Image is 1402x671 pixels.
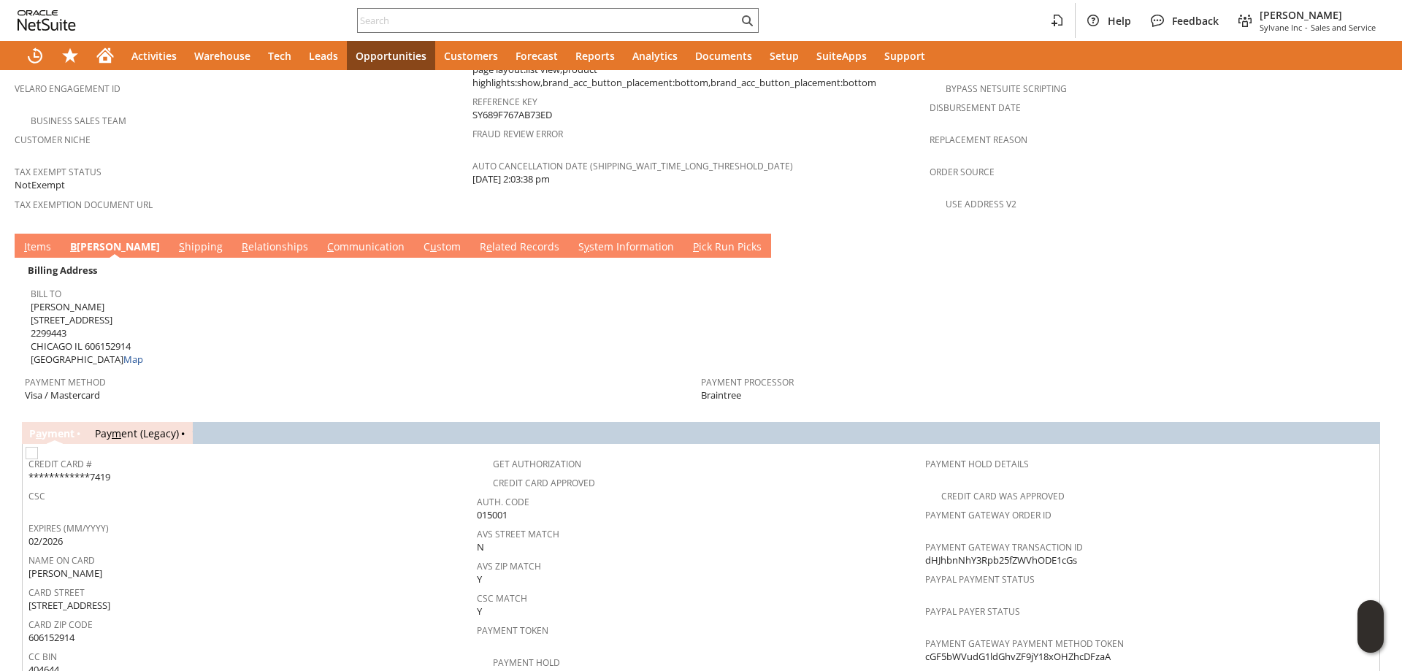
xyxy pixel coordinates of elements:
[28,599,110,613] span: [STREET_ADDRESS]
[808,41,876,70] a: SuiteApps
[624,41,686,70] a: Analytics
[701,376,794,388] a: Payment Processor
[95,426,179,440] a: Payment (Legacy)
[25,376,106,388] a: Payment Method
[28,651,57,663] a: CC Bin
[28,586,85,599] a: Card Street
[1260,8,1376,22] span: [PERSON_NAME]
[15,83,120,95] a: Velaro Engagement ID
[28,534,63,548] span: 02/2026
[477,540,484,554] span: N
[575,49,615,63] span: Reports
[28,567,102,580] span: [PERSON_NAME]
[472,63,923,90] span: page layout:list view,product highlights:show,brand_acc_button_placement:bottom,brand_acc_button_...
[327,239,334,253] span: C
[309,49,338,63] span: Leads
[477,572,482,586] span: Y
[28,522,109,534] a: Expires (MM/YYYY)
[477,592,527,605] a: CSC Match
[925,605,1020,618] a: PayPal Payer Status
[738,12,756,29] svg: Search
[268,49,291,63] span: Tech
[185,41,259,70] a: Warehouse
[477,528,559,540] a: AVS Street Match
[323,239,408,256] a: Communication
[70,239,77,253] span: B
[632,49,678,63] span: Analytics
[689,239,765,256] a: Pick Run Picks
[20,239,55,256] a: Items
[18,10,76,31] svg: logo
[941,490,1065,502] a: Credit Card Was Approved
[300,41,347,70] a: Leads
[358,12,738,29] input: Search
[584,239,589,253] span: y
[946,198,1016,210] a: Use Address V2
[15,166,101,178] a: Tax Exempt Status
[516,49,558,63] span: Forecast
[36,426,42,440] span: a
[26,47,44,64] svg: Recent Records
[930,101,1021,114] a: Disbursement Date
[66,239,164,256] a: B[PERSON_NAME]
[31,115,126,127] a: Business Sales Team
[28,631,74,645] span: 606152914
[28,490,45,502] a: CSC
[112,426,121,440] span: m
[28,554,95,567] a: Name On Card
[472,160,793,172] a: Auto Cancellation Date (shipping_wait_time_long_threshold_date)
[925,553,1077,567] span: dHJhbnNhY3Rpb25fZWVhODE1cGs
[238,239,312,256] a: Relationships
[123,353,143,366] a: Map
[770,49,799,63] span: Setup
[242,239,248,253] span: R
[472,172,550,186] span: [DATE] 2:03:38 pm
[430,239,437,253] span: u
[925,541,1083,553] a: Payment Gateway Transaction ID
[925,637,1124,650] a: Payment Gateway Payment Method Token
[686,41,761,70] a: Documents
[693,239,699,253] span: P
[876,41,934,70] a: Support
[472,128,563,140] a: Fraud Review Error
[25,261,695,280] div: Billing Address
[816,49,867,63] span: SuiteApps
[486,239,492,253] span: e
[444,49,498,63] span: Customers
[925,650,1111,664] span: cGF5bWVudG1ldGhvZF9jY18xOHZhcDFzaA
[194,49,250,63] span: Warehouse
[1305,22,1308,33] span: -
[356,49,426,63] span: Opportunities
[88,41,123,70] a: Home
[575,239,678,256] a: System Information
[347,41,435,70] a: Opportunities
[123,41,185,70] a: Activities
[946,83,1067,95] a: Bypass NetSuite Scripting
[925,573,1035,586] a: PayPal Payment Status
[96,47,114,64] svg: Home
[31,300,143,367] span: [PERSON_NAME] [STREET_ADDRESS] 2299443 CHICAGO IL 606152914 [GEOGRAPHIC_DATA]
[259,41,300,70] a: Tech
[1357,627,1384,653] span: Oracle Guided Learning Widget. To move around, please hold and drag
[493,477,595,489] a: Credit Card Approved
[18,41,53,70] a: Recent Records
[567,41,624,70] a: Reports
[1311,22,1376,33] span: Sales and Service
[435,41,507,70] a: Customers
[701,388,741,402] span: Braintree
[884,49,925,63] span: Support
[29,426,74,440] a: Payment
[28,618,93,631] a: Card Zip Code
[179,239,185,253] span: S
[1172,14,1219,28] span: Feedback
[477,508,507,522] span: 015001
[930,134,1027,146] a: Replacement reason
[761,41,808,70] a: Setup
[925,509,1051,521] a: Payment Gateway Order ID
[31,288,61,300] a: Bill To
[24,239,27,253] span: I
[925,458,1029,470] a: Payment Hold Details
[1260,22,1302,33] span: Sylvane Inc
[175,239,226,256] a: Shipping
[477,605,482,618] span: Y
